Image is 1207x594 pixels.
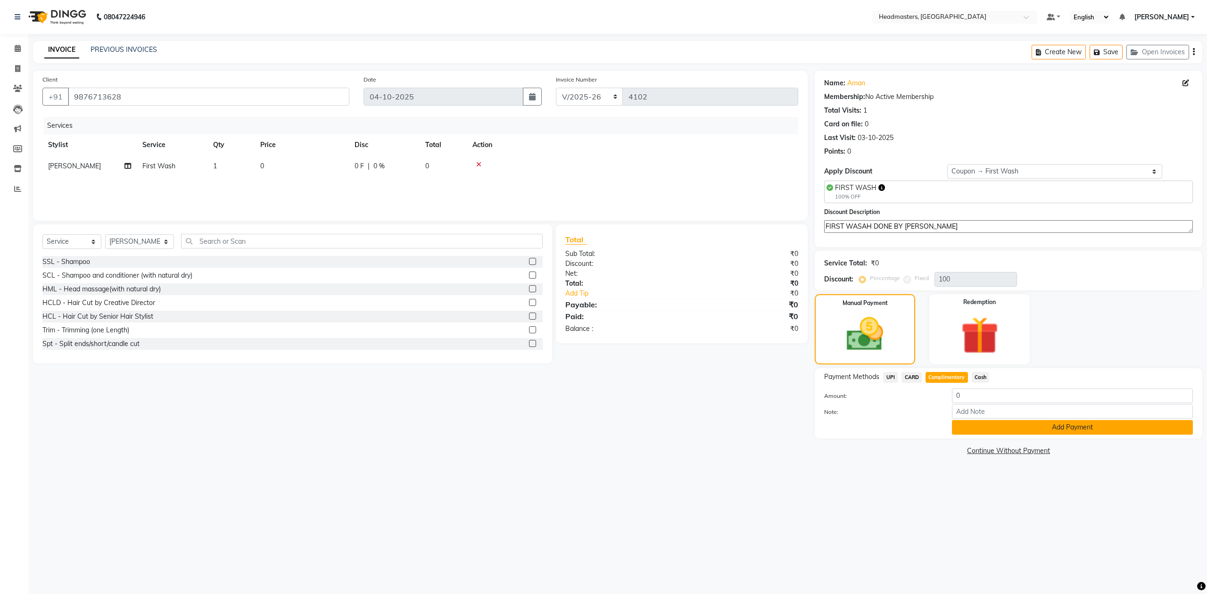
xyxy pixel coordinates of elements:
span: UPI [883,372,898,383]
label: Fixed [915,274,929,282]
button: +91 [42,88,69,106]
b: 08047224946 [104,4,145,30]
div: Name: [824,78,845,88]
img: _gift.svg [949,312,1010,359]
a: INVOICE [44,41,79,58]
span: Payment Methods [824,372,879,382]
div: Sub Total: [558,249,682,259]
button: Open Invoices [1126,45,1189,59]
div: Net: [558,269,682,279]
button: Create New [1032,45,1086,59]
input: Search or Scan [181,234,542,248]
label: Manual Payment [843,299,888,307]
span: 1 [213,162,217,170]
div: Balance : [558,324,682,334]
div: 03-10-2025 [858,133,893,143]
label: Client [42,75,58,84]
label: Note: [817,408,945,416]
span: [PERSON_NAME] [48,162,101,170]
input: Search by Name/Mobile/Email/Code [68,88,349,106]
div: 0 [847,147,851,157]
div: Services [43,117,805,134]
span: Total [565,235,587,245]
a: Continue Without Payment [817,446,1200,456]
img: _cash.svg [835,313,895,355]
div: ₹0 [703,289,806,298]
a: Add Tip [558,289,703,298]
label: Discount Description [824,208,880,216]
div: No Active Membership [824,92,1193,102]
div: Card on file: [824,119,863,129]
div: Spt - Split ends/short/candle cut [42,339,140,349]
span: | [368,161,370,171]
input: Add Note [952,404,1193,419]
div: ₹0 [682,279,805,289]
div: HCLD - Hair Cut by Creative Director [42,298,155,308]
a: PREVIOUS INVOICES [91,45,157,54]
span: 0 F [355,161,364,171]
div: ₹0 [682,299,805,310]
div: 0 [865,119,868,129]
input: Amount [952,388,1193,403]
th: Disc [349,134,420,156]
div: ₹0 [682,324,805,334]
span: [PERSON_NAME] [1134,12,1189,22]
th: Service [137,134,207,156]
div: Membership: [824,92,865,102]
img: logo [24,4,89,30]
div: Points: [824,147,845,157]
div: Total Visits: [824,106,861,115]
div: ₹0 [682,311,805,322]
div: SSL - Shampoo [42,257,90,267]
div: Apply Discount [824,166,947,176]
a: Aman [847,78,865,88]
label: Redemption [963,298,996,306]
th: Action [467,134,798,156]
label: Percentage [870,274,900,282]
button: Save [1090,45,1123,59]
th: Price [255,134,349,156]
th: Total [420,134,467,156]
label: Invoice Number [556,75,597,84]
div: ₹0 [871,258,879,268]
span: 0 % [373,161,385,171]
span: FIRST WASH [835,183,876,192]
div: HML - Head massage(with natural dry) [42,284,161,294]
span: 0 [425,162,429,170]
div: 100% OFF [835,193,885,201]
div: Paid: [558,311,682,322]
div: HCL - Hair Cut by Senior Hair Stylist [42,312,153,322]
span: First Wash [142,162,175,170]
div: Last Visit: [824,133,856,143]
div: ₹0 [682,259,805,269]
span: Cash [972,372,990,383]
span: Complimentary [926,372,968,383]
div: ₹0 [682,269,805,279]
div: 1 [863,106,867,115]
div: Service Total: [824,258,867,268]
label: Date [364,75,376,84]
div: ₹0 [682,249,805,259]
th: Qty [207,134,255,156]
span: 0 [260,162,264,170]
div: Total: [558,279,682,289]
div: SCL - Shampoo and conditioner (with natural dry) [42,271,192,280]
div: Discount: [824,274,853,284]
label: Amount: [817,392,945,400]
button: Add Payment [952,420,1193,435]
th: Stylist [42,134,137,156]
div: Payable: [558,299,682,310]
span: CARD [901,372,922,383]
div: Trim - Trimming (one Length) [42,325,129,335]
div: Discount: [558,259,682,269]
